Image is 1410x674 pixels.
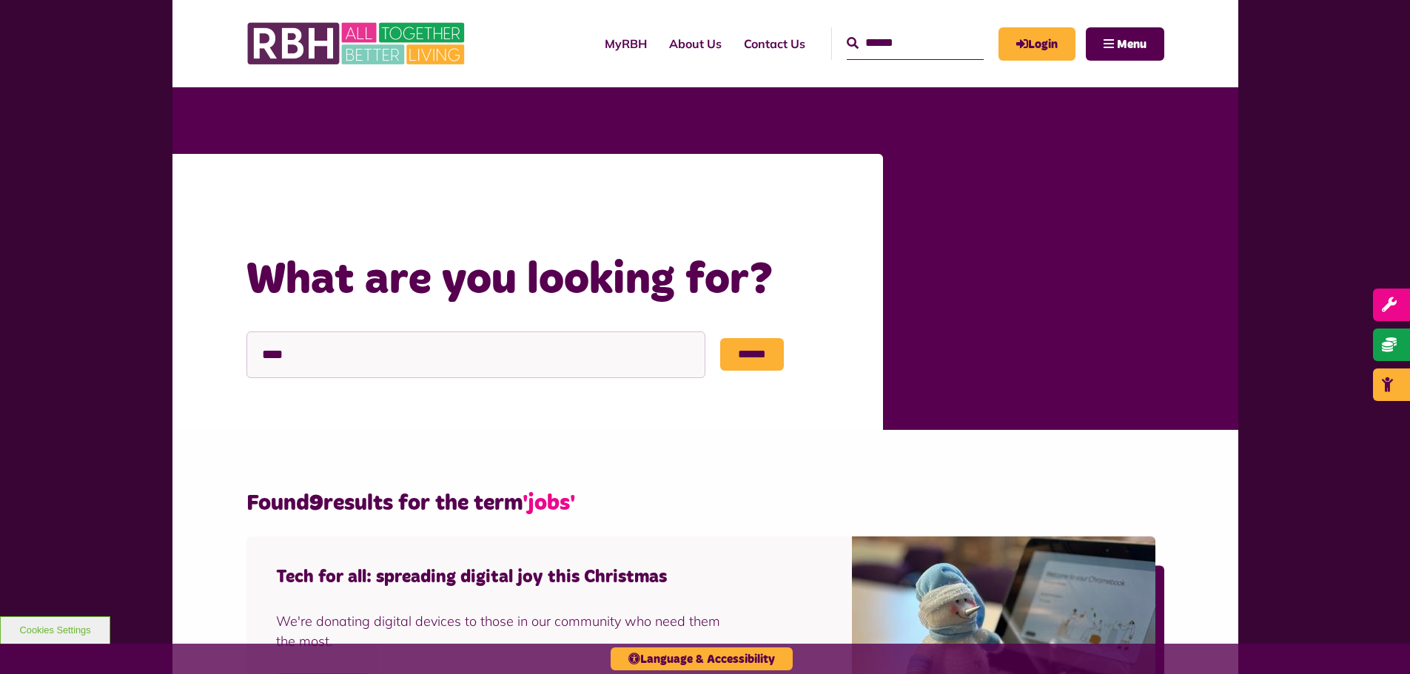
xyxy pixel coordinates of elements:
[276,566,733,589] h4: Tech for all: spreading digital joy this Christmas
[733,24,816,64] a: Contact Us
[246,252,853,309] h1: What are you looking for?
[332,195,369,212] a: Home
[309,492,323,514] strong: 9
[658,24,733,64] a: About Us
[1086,27,1164,61] button: Navigation
[1117,38,1147,50] span: Menu
[246,15,469,73] img: RBH
[388,195,555,212] a: What are you looking for?
[998,27,1075,61] a: MyRBH
[1343,607,1410,674] iframe: Netcall Web Assistant for live chat
[276,611,733,651] div: We're donating digital devices to those in our community who need them the most.
[523,492,575,514] span: 'jobs'
[246,489,1164,518] h2: Found results for the term
[611,647,793,670] button: Language & Accessibility
[594,24,658,64] a: MyRBH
